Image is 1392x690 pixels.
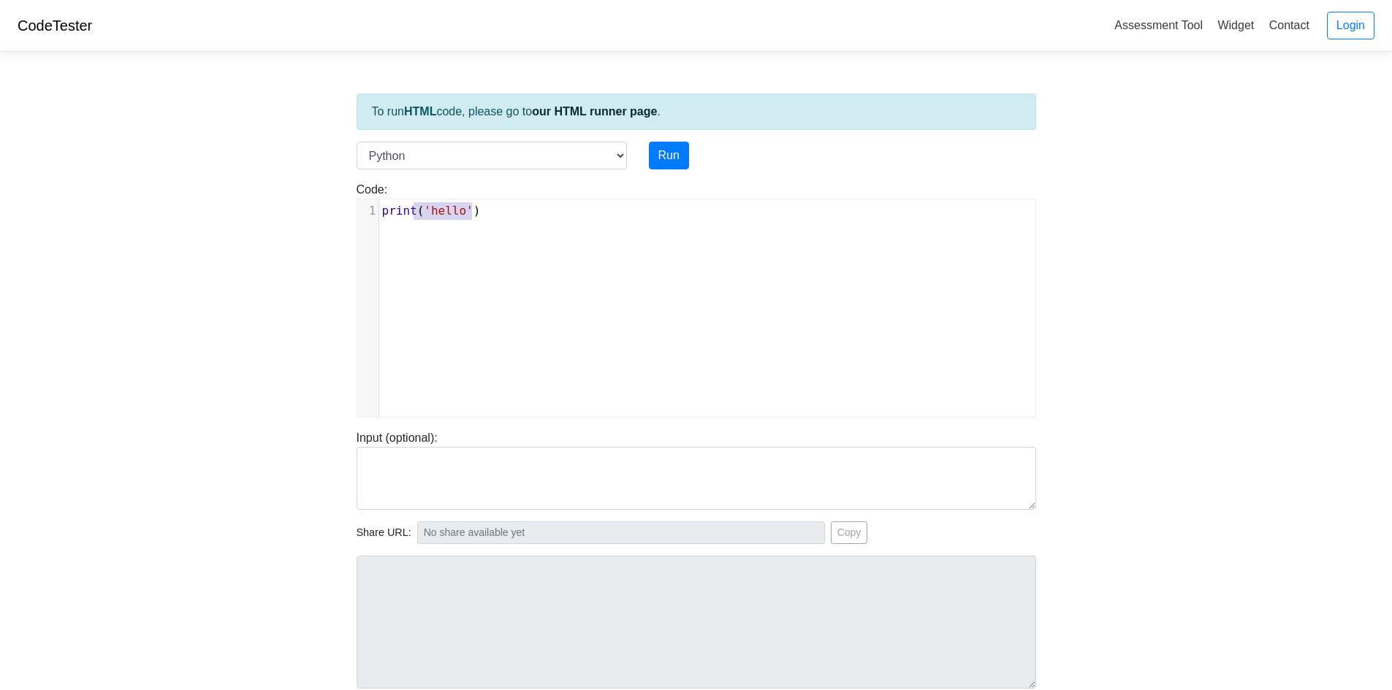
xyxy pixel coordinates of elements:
span: 'hello' [424,204,473,218]
a: our HTML runner page [532,105,657,118]
span: Share URL: [357,525,411,541]
button: Copy [831,521,868,544]
a: Widget [1212,13,1260,37]
a: Login [1327,12,1374,39]
a: CodeTester [18,18,92,34]
button: Run [649,142,689,169]
strong: HTML [404,105,436,118]
div: To run code, please go to . [357,93,1036,130]
input: No share available yet [417,521,825,544]
div: Code: [346,181,1047,418]
a: Assessment Tool [1108,13,1209,37]
span: print [382,204,417,218]
a: Contact [1263,13,1315,37]
div: Input (optional): [346,429,1047,510]
span: ( ) [382,204,481,218]
div: 1 [357,202,379,220]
